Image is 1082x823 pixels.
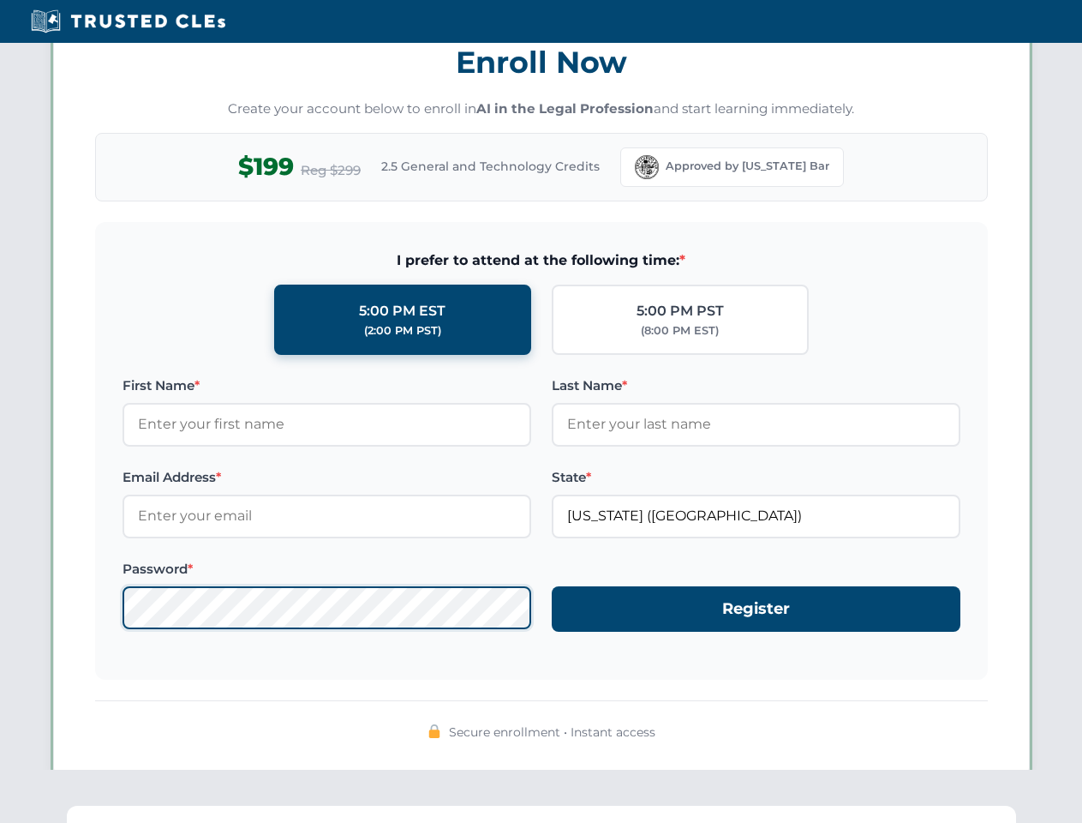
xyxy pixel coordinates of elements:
[123,495,531,538] input: Enter your email
[449,723,655,742] span: Secure enrollment • Instant access
[123,403,531,446] input: Enter your first name
[641,322,719,339] div: (8:00 PM EST)
[552,467,960,488] label: State
[666,158,829,175] span: Approved by [US_STATE] Bar
[123,559,531,580] label: Password
[359,300,445,322] div: 5:00 PM EST
[364,322,441,339] div: (2:00 PM PST)
[427,724,441,738] img: 🔒
[123,467,531,488] label: Email Address
[552,403,960,446] input: Enter your last name
[26,9,230,34] img: Trusted CLEs
[635,155,659,179] img: Florida Bar
[301,160,361,181] span: Reg $299
[552,495,960,538] input: Florida (FL)
[238,147,294,186] span: $199
[476,100,654,117] strong: AI in the Legal Profession
[552,375,960,396] label: Last Name
[552,586,960,632] button: Register
[381,157,600,176] span: 2.5 General and Technology Credits
[95,35,988,89] h3: Enroll Now
[123,249,960,272] span: I prefer to attend at the following time:
[123,375,531,396] label: First Name
[95,99,988,119] p: Create your account below to enroll in and start learning immediately.
[637,300,724,322] div: 5:00 PM PST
